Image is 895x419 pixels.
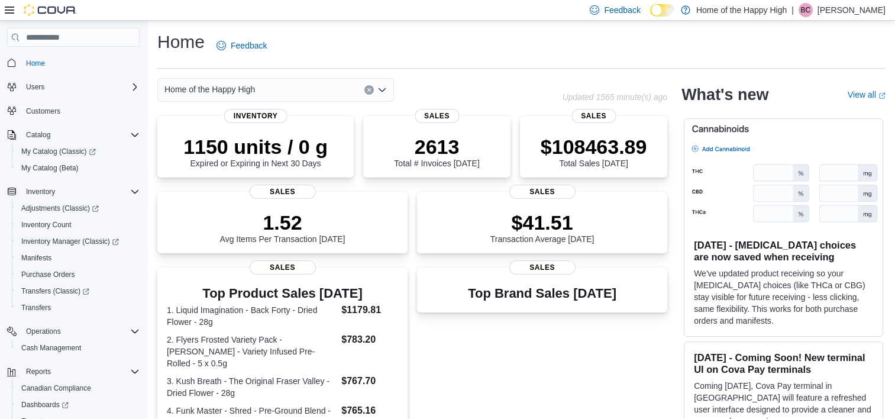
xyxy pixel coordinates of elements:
[21,55,140,70] span: Home
[21,303,51,312] span: Transfers
[24,4,77,16] img: Cova
[21,104,140,118] span: Customers
[12,250,144,266] button: Manifests
[848,90,886,99] a: View allExternal link
[694,239,873,263] h3: [DATE] - [MEDICAL_DATA] choices are now saved when receiving
[818,3,886,17] p: [PERSON_NAME]
[12,340,144,356] button: Cash Management
[17,161,140,175] span: My Catalog (Beta)
[167,375,337,399] dt: 3. Kush Breath - The Original Fraser Valley - Dried Flower - 28g
[21,286,89,296] span: Transfers (Classic)
[21,128,140,142] span: Catalog
[490,211,594,234] p: $41.51
[490,211,594,244] div: Transaction Average [DATE]
[21,365,140,379] span: Reports
[26,82,44,92] span: Users
[17,398,140,412] span: Dashboards
[799,3,813,17] div: Bryanne Cooper
[157,30,205,54] h1: Home
[17,251,56,265] a: Manifests
[220,211,345,234] p: 1.52
[12,397,144,413] a: Dashboards
[12,143,144,160] a: My Catalog (Classic)
[224,109,287,123] span: Inventory
[12,217,144,233] button: Inventory Count
[26,187,55,196] span: Inventory
[21,270,75,279] span: Purchase Orders
[12,283,144,299] a: Transfers (Classic)
[17,161,83,175] a: My Catalog (Beta)
[2,183,144,200] button: Inventory
[17,234,124,249] a: Inventory Manager (Classic)
[21,204,99,213] span: Adjustments (Classic)
[167,334,337,369] dt: 2. Flyers Frosted Variety Pack - [PERSON_NAME] - Variety Infused Pre-Rolled - 5 x 0.5g
[394,135,479,159] p: 2613
[694,352,873,375] h3: [DATE] - Coming Soon! New terminal UI on Cova Pay terminals
[696,3,787,17] p: Home of the Happy High
[12,299,144,316] button: Transfers
[17,251,140,265] span: Manifests
[17,234,140,249] span: Inventory Manager (Classic)
[26,327,61,336] span: Operations
[21,185,140,199] span: Inventory
[21,104,65,118] a: Customers
[17,284,94,298] a: Transfers (Classic)
[563,92,667,102] p: Updated 1565 minute(s) ago
[21,220,72,230] span: Inventory Count
[17,381,140,395] span: Canadian Compliance
[250,260,316,275] span: Sales
[21,56,50,70] a: Home
[509,260,576,275] span: Sales
[17,284,140,298] span: Transfers (Classic)
[183,135,328,168] div: Expired or Expiring in Next 30 Days
[604,4,640,16] span: Feedback
[12,266,144,283] button: Purchase Orders
[26,130,50,140] span: Catalog
[17,341,140,355] span: Cash Management
[878,92,886,99] svg: External link
[21,253,51,263] span: Manifests
[17,201,104,215] a: Adjustments (Classic)
[21,147,96,156] span: My Catalog (Classic)
[415,109,459,123] span: Sales
[21,237,119,246] span: Inventory Manager (Classic)
[17,201,140,215] span: Adjustments (Classic)
[17,301,56,315] a: Transfers
[17,144,101,159] a: My Catalog (Classic)
[17,218,76,232] a: Inventory Count
[341,404,398,418] dd: $765.16
[21,343,81,353] span: Cash Management
[21,80,140,94] span: Users
[21,400,69,410] span: Dashboards
[212,34,272,57] a: Feedback
[17,301,140,315] span: Transfers
[681,85,768,104] h2: What's new
[12,160,144,176] button: My Catalog (Beta)
[364,85,374,95] button: Clear input
[571,109,616,123] span: Sales
[21,128,55,142] button: Catalog
[220,211,345,244] div: Avg Items Per Transaction [DATE]
[377,85,387,95] button: Open list of options
[2,363,144,380] button: Reports
[2,102,144,120] button: Customers
[2,127,144,143] button: Catalog
[21,80,49,94] button: Users
[341,333,398,347] dd: $783.20
[26,107,60,116] span: Customers
[26,59,45,68] span: Home
[167,304,337,328] dt: 1. Liquid Imagination - Back Forty - Dried Flower - 28g
[341,374,398,388] dd: $767.70
[2,79,144,95] button: Users
[694,267,873,327] p: We've updated product receiving so your [MEDICAL_DATA] choices (like THCa or CBG) stay visible fo...
[12,200,144,217] a: Adjustments (Classic)
[21,185,60,199] button: Inventory
[250,185,316,199] span: Sales
[17,341,86,355] a: Cash Management
[468,286,616,301] h3: Top Brand Sales [DATE]
[167,286,398,301] h3: Top Product Sales [DATE]
[17,267,80,282] a: Purchase Orders
[791,3,794,17] p: |
[17,218,140,232] span: Inventory Count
